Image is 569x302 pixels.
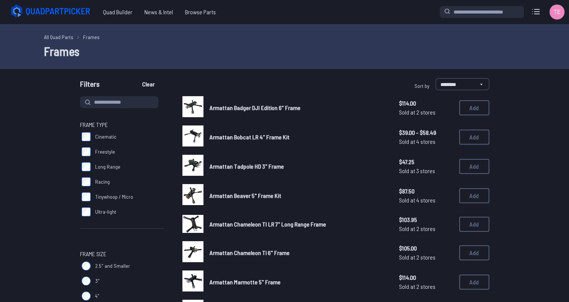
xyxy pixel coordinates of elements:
img: image [182,155,203,176]
span: Frame Type [80,120,108,129]
a: image [182,155,203,178]
a: All Quad Parts [44,33,73,41]
span: Cinematic [95,133,117,140]
a: image [182,213,203,235]
button: Add [459,100,489,115]
a: Armattan Chameleon Ti 6" Frame [209,248,387,257]
img: image [182,241,203,262]
span: 3" [95,277,100,285]
a: Armattan Bobcat LR 4" Frame Kit [209,133,387,142]
span: $105.00 [399,244,453,253]
span: $39.00 - $58.49 [399,128,453,137]
button: Clear [136,78,161,90]
span: Armattan Bobcat LR 4" Frame Kit [209,133,290,140]
a: image [182,125,203,149]
span: Sold at 4 stores [399,196,453,205]
a: image [182,184,203,207]
input: 4" [82,291,91,300]
input: 3" [82,276,91,285]
span: Armattan Chameleon Ti 6" Frame [209,249,290,256]
a: Armattan Chameleon TI LR 7" Long Range Frame [209,220,387,229]
span: Armattan Badger DJI Edition 6" Frame [209,104,300,111]
input: 2.5" and Smaller [82,261,91,270]
span: 4" [95,292,99,300]
span: Tinywhoop / Micro [95,193,133,201]
span: Sold at 3 stores [399,166,453,175]
img: image [182,270,203,291]
input: Ultra-light [82,207,91,216]
a: Armattan Tadpole HD 3" Frame [209,162,387,171]
button: Add [459,245,489,260]
input: Freestyle [82,147,91,156]
h1: Frames [44,42,525,60]
button: Add [459,275,489,290]
span: $103.95 [399,215,453,224]
span: Filters [80,78,100,93]
button: Add [459,217,489,232]
input: Racing [82,177,91,186]
span: $114.00 [399,99,453,108]
a: image [182,270,203,294]
a: image [182,241,203,264]
a: image [182,96,203,119]
span: Armattan Marmotte 5" Frame [209,278,281,285]
span: Long Range [95,163,120,171]
span: 2.5" and Smaller [95,262,130,270]
span: Sold at 2 stores [399,253,453,262]
button: Add [459,188,489,203]
input: Cinematic [82,132,91,141]
span: Sold at 2 stores [399,108,453,117]
a: Armattan Marmotte 5" Frame [209,278,387,287]
span: $87.50 [399,187,453,196]
span: Racing [95,178,110,186]
a: Frames [83,33,100,41]
a: Quad Builder [97,5,138,20]
span: Armattan Beaver 5" Frame Kit [209,192,281,199]
img: image [182,96,203,117]
img: image [182,125,203,146]
span: Freestyle [95,148,115,156]
a: Armattan Beaver 5" Frame Kit [209,191,387,200]
span: Ultra-light [95,208,116,216]
input: Long Range [82,162,91,171]
img: User [549,5,564,20]
span: $47.25 [399,157,453,166]
span: Sold at 4 stores [399,137,453,146]
button: Add [459,159,489,174]
a: News & Intel [138,5,179,20]
a: Browse Parts [179,5,222,20]
span: Sold at 2 stores [399,224,453,233]
span: Frame Size [80,249,106,258]
input: Tinywhoop / Micro [82,192,91,201]
img: image [182,215,203,233]
select: Sort by [435,78,489,90]
button: Add [459,130,489,145]
span: Armattan Tadpole HD 3" Frame [209,163,284,170]
span: Sort by [414,83,429,89]
span: $114.00 [399,273,453,282]
a: Armattan Badger DJI Edition 6" Frame [209,103,387,112]
img: image [182,184,203,205]
span: Sold at 2 stores [399,282,453,291]
span: Armattan Chameleon TI LR 7" Long Range Frame [209,220,326,228]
